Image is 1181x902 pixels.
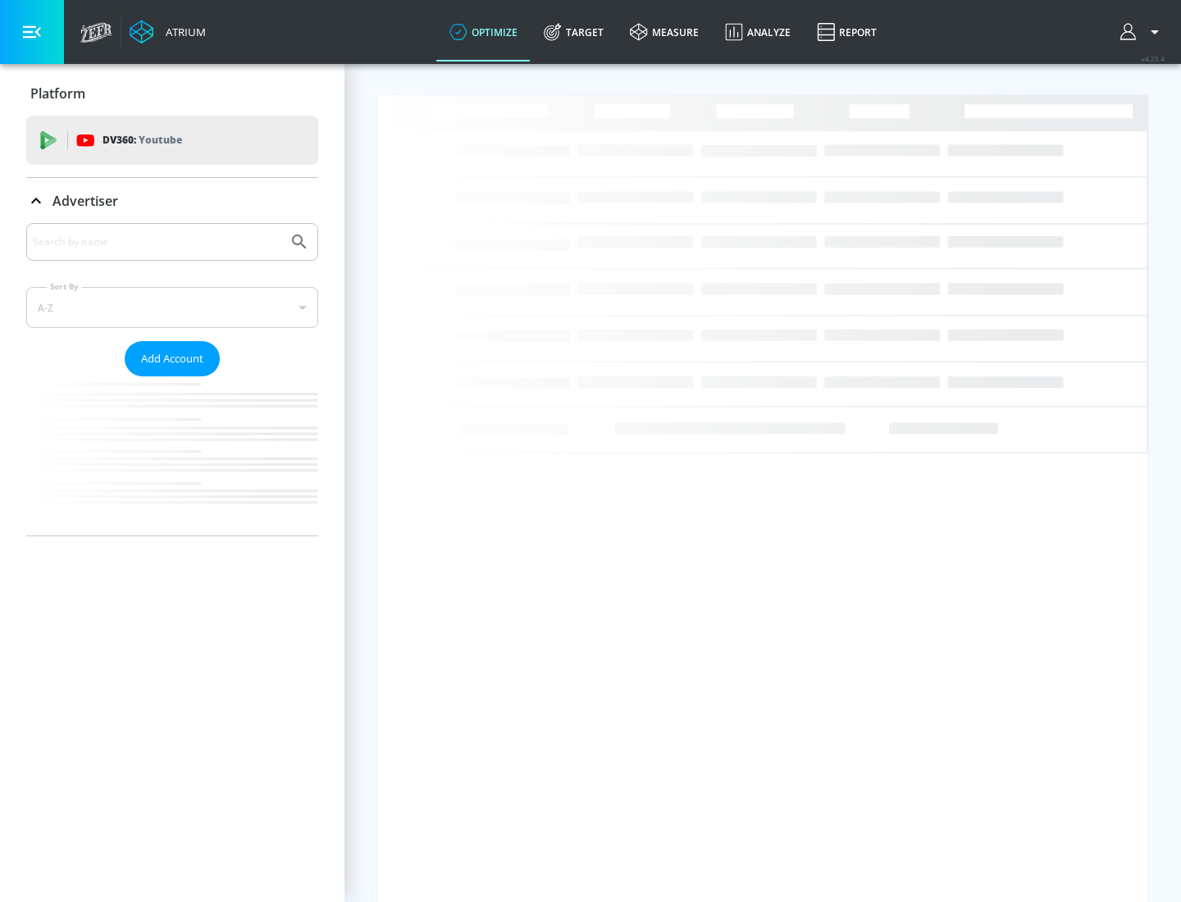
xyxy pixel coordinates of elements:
p: DV360: [103,131,182,149]
p: Advertiser [52,192,118,210]
button: Add Account [125,341,220,376]
a: Analyze [712,2,804,61]
a: optimize [436,2,531,61]
div: Advertiser [26,223,318,535]
div: DV360: Youtube [26,116,318,165]
span: v 4.25.4 [1142,54,1165,63]
div: A-Z [26,287,318,328]
input: Search by name [33,231,281,253]
span: Add Account [141,349,203,368]
label: Sort By [47,281,82,292]
a: Target [531,2,617,61]
p: Platform [30,84,85,102]
a: measure [617,2,712,61]
nav: list of Advertiser [26,376,318,535]
a: Report [804,2,890,61]
div: Advertiser [26,178,318,224]
a: Atrium [130,20,206,44]
div: Atrium [159,25,206,39]
p: Youtube [139,131,182,148]
div: Platform [26,71,318,116]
